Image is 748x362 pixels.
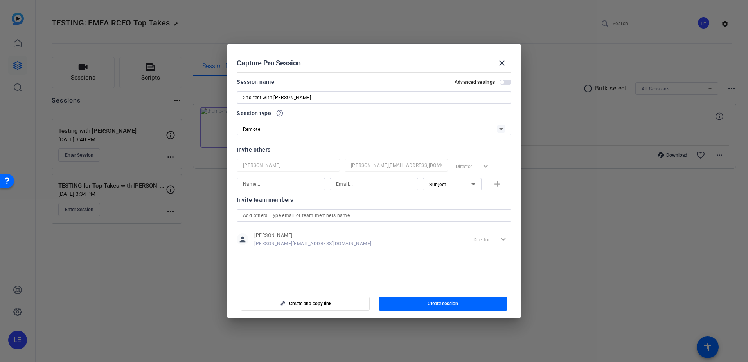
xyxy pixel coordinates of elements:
[243,179,319,189] input: Name...
[455,79,495,85] h2: Advanced settings
[243,211,505,220] input: Add others: Type email or team members name
[243,161,334,170] input: Name...
[237,109,271,118] span: Session type
[336,179,412,189] input: Email...
[276,109,284,117] mat-icon: help_outline
[237,233,248,245] mat-icon: person
[243,127,260,132] span: Remote
[254,241,372,247] span: [PERSON_NAME][EMAIL_ADDRESS][DOMAIN_NAME]
[429,182,446,187] span: Subject
[254,232,372,239] span: [PERSON_NAME]
[237,54,511,72] div: Capture Pro Session
[237,77,274,87] div: Session name
[379,297,508,311] button: Create session
[428,300,458,307] span: Create session
[237,145,511,154] div: Invite others
[497,58,507,68] mat-icon: close
[237,195,511,205] div: Invite team members
[241,297,370,311] button: Create and copy link
[289,300,331,307] span: Create and copy link
[243,93,505,102] input: Enter Session Name
[351,161,442,170] input: Email...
